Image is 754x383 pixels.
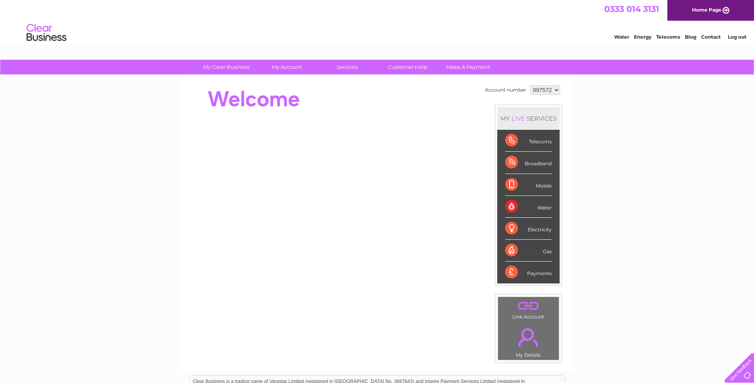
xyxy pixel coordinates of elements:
a: My Clear Business [194,60,259,74]
div: LIVE [510,115,527,122]
div: Clear Business is a trading name of Verastar Limited (registered in [GEOGRAPHIC_DATA] No. 3667643... [190,4,565,39]
a: My Account [254,60,320,74]
a: Water [614,34,629,40]
div: Broadband [505,152,552,174]
a: 0333 014 3131 [604,4,659,14]
a: . [500,323,557,351]
a: . [500,299,557,313]
a: Make A Payment [435,60,501,74]
a: Energy [634,34,651,40]
div: Water [505,196,552,218]
div: Electricity [505,218,552,240]
a: Blog [685,34,696,40]
a: Services [314,60,380,74]
div: MY SERVICES [497,107,560,130]
a: Customer Help [375,60,440,74]
a: Log out [728,34,746,40]
div: Telecoms [505,130,552,152]
td: Account number [483,83,528,97]
div: Payments [505,262,552,283]
img: logo.png [26,21,67,45]
a: Telecoms [656,34,680,40]
div: Mobile [505,174,552,196]
a: Contact [701,34,721,40]
td: Link Account [498,297,559,322]
td: My Details [498,321,559,360]
div: Gas [505,240,552,262]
